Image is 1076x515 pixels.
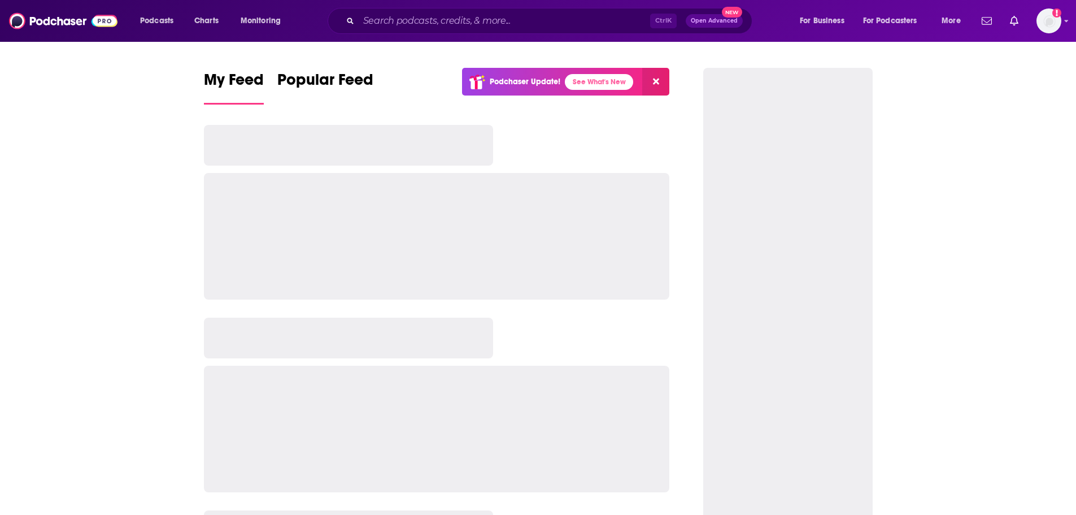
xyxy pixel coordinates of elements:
span: Ctrl K [650,14,677,28]
span: For Business [800,13,844,29]
img: Podchaser - Follow, Share and Rate Podcasts [9,10,117,32]
input: Search podcasts, credits, & more... [359,12,650,30]
span: Open Advanced [691,18,738,24]
button: open menu [233,12,295,30]
button: Open AdvancedNew [686,14,743,28]
span: Charts [194,13,219,29]
a: Popular Feed [277,70,373,105]
span: Podcasts [140,13,173,29]
span: Popular Feed [277,70,373,96]
button: open menu [132,12,188,30]
a: Charts [187,12,225,30]
span: For Podcasters [863,13,917,29]
svg: Add a profile image [1052,8,1061,18]
p: Podchaser Update! [490,77,560,86]
span: Monitoring [241,13,281,29]
span: New [722,7,742,18]
div: Search podcasts, credits, & more... [338,8,763,34]
a: Show notifications dropdown [977,11,996,31]
a: Show notifications dropdown [1005,11,1023,31]
span: Logged in as HavasAlexa [1036,8,1061,33]
button: open menu [792,12,859,30]
span: My Feed [204,70,264,96]
img: User Profile [1036,8,1061,33]
button: open menu [934,12,975,30]
span: More [942,13,961,29]
button: open menu [856,12,934,30]
a: My Feed [204,70,264,105]
a: See What's New [565,74,633,90]
button: Show profile menu [1036,8,1061,33]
